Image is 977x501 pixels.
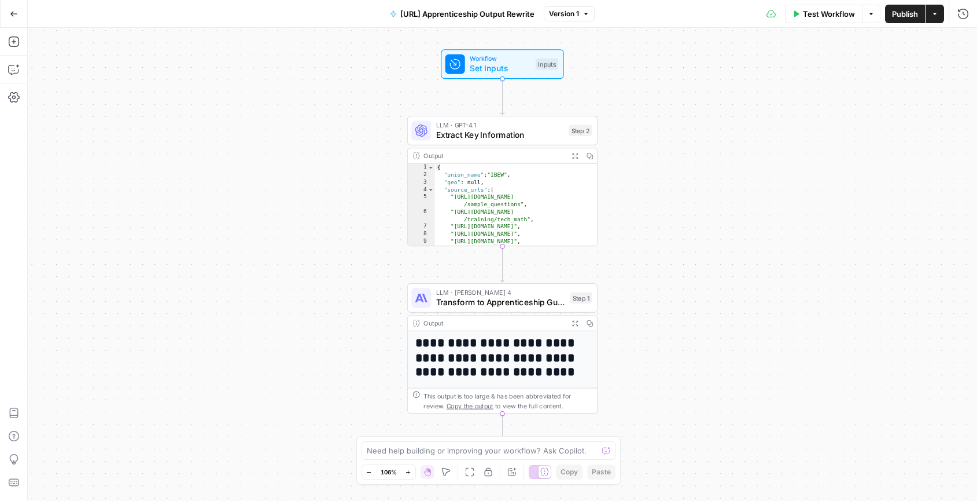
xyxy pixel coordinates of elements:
[408,171,435,179] div: 2
[885,5,925,23] button: Publish
[592,467,611,477] span: Paste
[423,318,563,328] div: Output
[544,6,595,21] button: Version 1
[407,49,598,79] div: WorkflowSet InputsInputs
[408,231,435,238] div: 8
[803,8,855,20] span: Test Workflow
[500,78,504,114] g: Edge from start to step_2
[561,467,578,477] span: Copy
[570,292,592,303] div: Step 1
[892,8,918,20] span: Publish
[423,151,563,160] div: Output
[436,120,564,130] span: LLM · GPT-4.1
[500,246,504,281] g: Edge from step_2 to step_1
[408,178,435,186] div: 3
[408,208,435,223] div: 6
[427,186,434,193] span: Toggle code folding, rows 4 through 33
[436,129,564,141] span: Extract Key Information
[785,5,862,23] button: Test Workflow
[427,164,434,171] span: Toggle code folding, rows 1 through 34
[408,245,435,260] div: 10
[436,296,565,308] span: Transform to Apprenticeship Guide
[470,54,530,64] span: Workflow
[549,9,579,19] span: Version 1
[569,125,592,136] div: Step 2
[407,116,598,246] div: LLM · GPT-4.1Extract Key InformationStep 2Output{ "union_name":"IBEW", "geo": null, "source_urls"...
[408,193,435,209] div: 5
[408,164,435,171] div: 1
[408,223,435,231] div: 7
[556,465,582,480] button: Copy
[447,402,493,409] span: Copy the output
[423,391,592,411] div: This output is too large & has been abbreviated for review. to view the full content.
[383,5,541,23] button: [URL] Apprenticeship Output Rewrite
[470,62,530,74] span: Set Inputs
[436,287,565,297] span: LLM · [PERSON_NAME] 4
[400,8,534,20] span: [URL] Apprenticeship Output Rewrite
[408,186,435,193] div: 4
[500,413,504,449] g: Edge from step_1 to end
[536,58,558,70] div: Inputs
[408,237,435,245] div: 9
[587,465,615,480] button: Paste
[381,467,397,477] span: 106%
